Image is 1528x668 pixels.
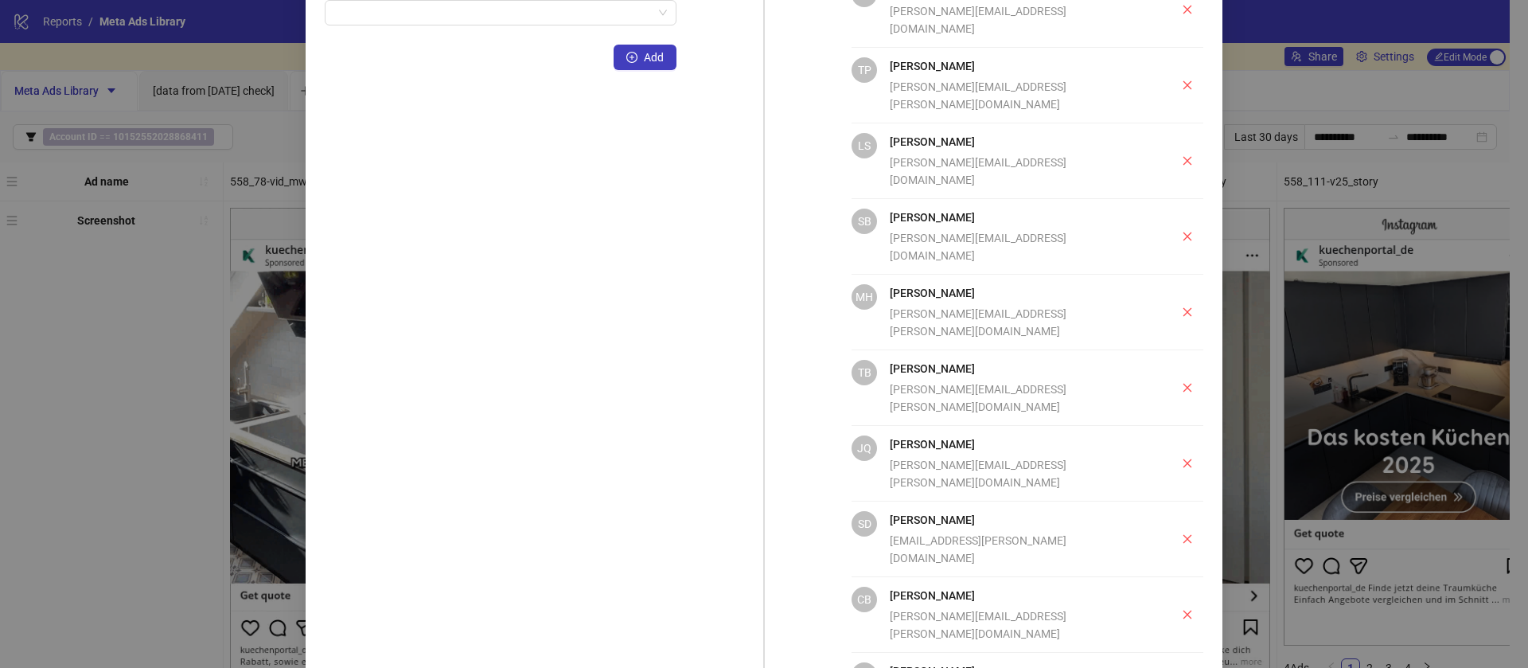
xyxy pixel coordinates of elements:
div: [PERSON_NAME][EMAIL_ADDRESS][DOMAIN_NAME] [890,154,1140,189]
div: [PERSON_NAME][EMAIL_ADDRESS][PERSON_NAME][DOMAIN_NAME] [890,607,1140,643]
span: close [1182,231,1193,242]
h4: [PERSON_NAME] [890,209,1140,226]
span: plus-circle [626,52,637,63]
div: [PERSON_NAME][EMAIL_ADDRESS][DOMAIN_NAME] [890,2,1140,37]
span: close [1182,533,1193,545]
span: Add [644,51,664,64]
div: [PERSON_NAME][EMAIL_ADDRESS][PERSON_NAME][DOMAIN_NAME] [890,381,1140,416]
h4: [PERSON_NAME] [890,436,1140,453]
span: close [1182,382,1193,393]
span: MH [856,288,873,306]
h4: [PERSON_NAME] [890,360,1140,377]
div: [PERSON_NAME][EMAIL_ADDRESS][PERSON_NAME][DOMAIN_NAME] [890,78,1140,113]
span: close [1182,458,1193,469]
span: LS [858,137,871,154]
span: close [1182,4,1193,15]
h4: [PERSON_NAME] [890,511,1140,529]
span: TP [858,61,871,79]
span: SB [858,213,871,230]
button: Add [614,45,676,70]
div: [PERSON_NAME][EMAIL_ADDRESS][PERSON_NAME][DOMAIN_NAME] [890,305,1140,340]
h4: [PERSON_NAME] [890,587,1140,604]
div: [EMAIL_ADDRESS][PERSON_NAME][DOMAIN_NAME] [890,532,1140,567]
input: Guest [334,1,653,25]
span: SD [858,515,871,533]
div: [PERSON_NAME][EMAIL_ADDRESS][DOMAIN_NAME] [890,229,1140,264]
h4: [PERSON_NAME] [890,133,1140,150]
div: [PERSON_NAME][EMAIL_ADDRESS][PERSON_NAME][DOMAIN_NAME] [890,456,1140,491]
span: close [1182,609,1193,620]
span: CB [857,591,871,608]
span: close [1182,307,1193,318]
h4: [PERSON_NAME] [890,57,1140,75]
span: close [1182,155,1193,166]
span: JQ [857,439,871,457]
h4: [PERSON_NAME] [890,284,1140,302]
span: TB [858,364,871,381]
span: close [1182,80,1193,91]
